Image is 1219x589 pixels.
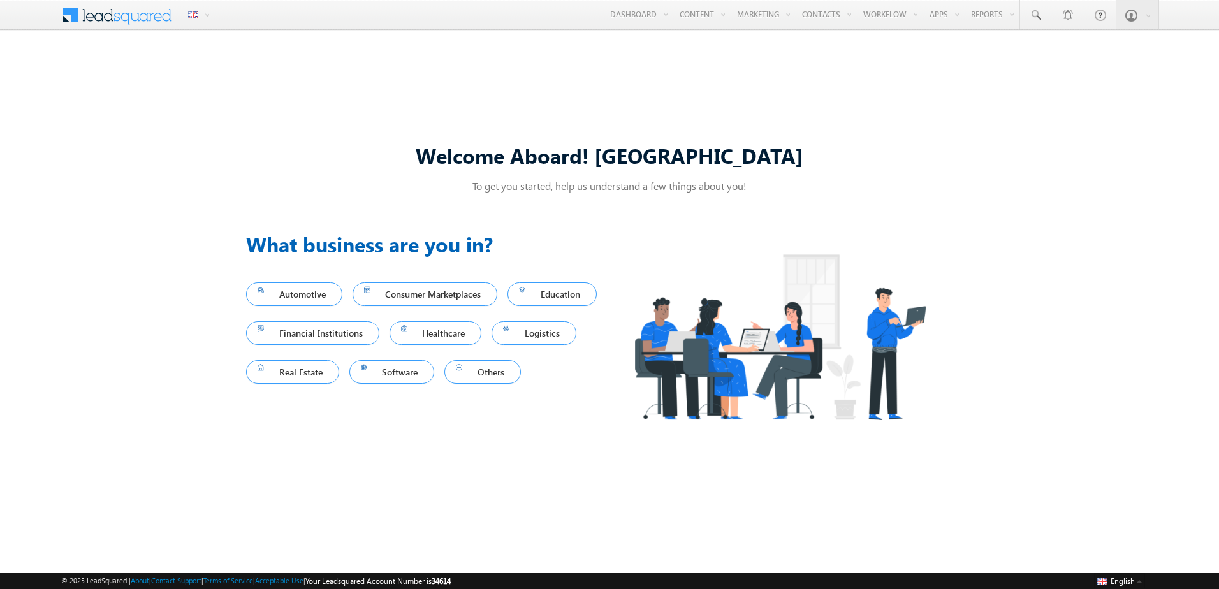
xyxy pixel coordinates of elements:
span: Education [519,286,585,303]
span: 34614 [432,576,451,586]
span: Others [456,363,509,381]
h3: What business are you in? [246,229,609,259]
a: Acceptable Use [255,576,303,585]
span: © 2025 LeadSquared | | | | | [61,575,451,587]
span: Automotive [258,286,331,303]
span: Healthcare [401,324,471,342]
a: About [131,576,149,585]
span: Financial Institutions [258,324,368,342]
button: English [1094,573,1145,588]
div: Welcome Aboard! [GEOGRAPHIC_DATA] [246,142,973,169]
p: To get you started, help us understand a few things about you! [246,179,973,193]
span: Logistics [503,324,565,342]
span: Consumer Marketplaces [364,286,486,303]
a: Terms of Service [203,576,253,585]
img: Industry.png [609,229,950,445]
span: English [1111,576,1135,586]
span: Real Estate [258,363,328,381]
a: Contact Support [151,576,201,585]
span: Software [361,363,423,381]
span: Your Leadsquared Account Number is [305,576,451,586]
